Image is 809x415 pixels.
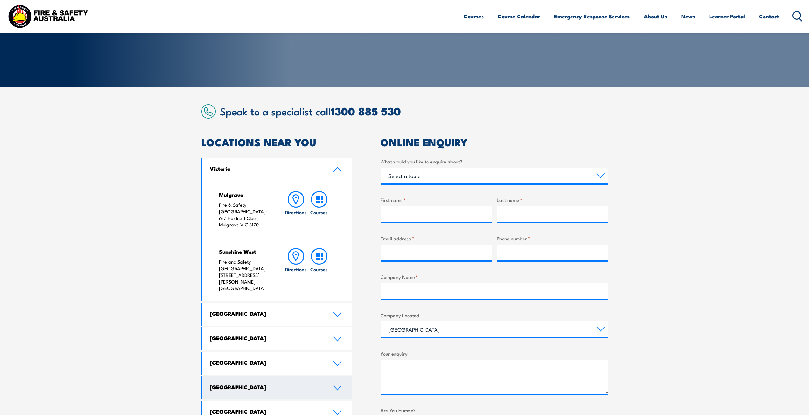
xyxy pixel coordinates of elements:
[554,8,630,25] a: Emergency Response Services
[202,158,352,181] a: Victoria
[285,248,307,292] a: Directions
[381,235,492,242] label: Email address
[381,137,608,146] h2: ONLINE ENQUIRY
[498,8,540,25] a: Course Calendar
[210,310,324,317] h4: [GEOGRAPHIC_DATA]
[464,8,484,25] a: Courses
[709,8,745,25] a: Learner Portal
[644,8,667,25] a: About Us
[310,266,328,273] h6: Courses
[381,406,608,414] label: Are You Human?
[681,8,695,25] a: News
[219,248,272,255] h4: Sunshine West
[219,259,272,292] p: Fire and Safety [GEOGRAPHIC_DATA] [STREET_ADDRESS][PERSON_NAME] [GEOGRAPHIC_DATA]
[210,335,324,342] h4: [GEOGRAPHIC_DATA]
[285,191,307,228] a: Directions
[381,196,492,204] label: First name
[202,303,352,326] a: [GEOGRAPHIC_DATA]
[219,202,272,228] p: Fire & Safety [GEOGRAPHIC_DATA]: 6-7 Hartnett Close Mulgrave VIC 3170
[210,384,324,391] h4: [GEOGRAPHIC_DATA]
[220,105,608,117] h2: Speak to a specialist call
[210,359,324,366] h4: [GEOGRAPHIC_DATA]
[201,137,352,146] h2: LOCATIONS NEAR YOU
[381,158,608,165] label: What would you like to enquire about?
[219,191,272,198] h4: Mulgrave
[308,191,331,228] a: Courses
[310,209,328,216] h6: Courses
[202,376,352,399] a: [GEOGRAPHIC_DATA]
[210,408,324,415] h4: [GEOGRAPHIC_DATA]
[381,350,608,357] label: Your enquiry
[381,312,608,319] label: Company Located
[497,196,608,204] label: Last name
[497,235,608,242] label: Phone number
[285,209,307,216] h6: Directions
[210,165,324,172] h4: Victoria
[202,352,352,375] a: [GEOGRAPHIC_DATA]
[381,273,608,280] label: Company Name
[308,248,331,292] a: Courses
[285,266,307,273] h6: Directions
[759,8,779,25] a: Contact
[202,327,352,350] a: [GEOGRAPHIC_DATA]
[331,102,401,119] a: 1300 885 530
